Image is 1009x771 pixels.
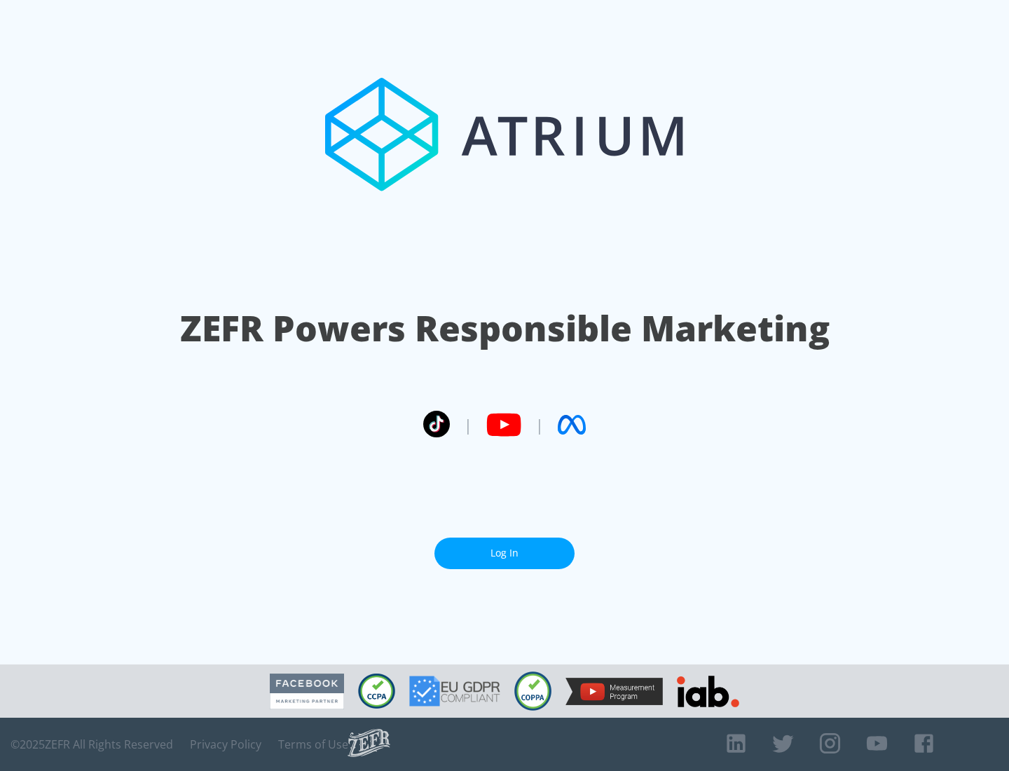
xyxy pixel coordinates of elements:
a: Terms of Use [278,737,348,751]
span: | [535,414,544,435]
span: | [464,414,472,435]
img: CCPA Compliant [358,674,395,709]
img: Facebook Marketing Partner [270,674,344,709]
a: Privacy Policy [190,737,261,751]
span: © 2025 ZEFR All Rights Reserved [11,737,173,751]
a: Log In [434,538,575,569]
h1: ZEFR Powers Responsible Marketing [180,304,830,353]
img: GDPR Compliant [409,676,500,707]
img: COPPA Compliant [514,671,551,711]
img: IAB [677,676,739,707]
img: YouTube Measurement Program [565,678,663,705]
